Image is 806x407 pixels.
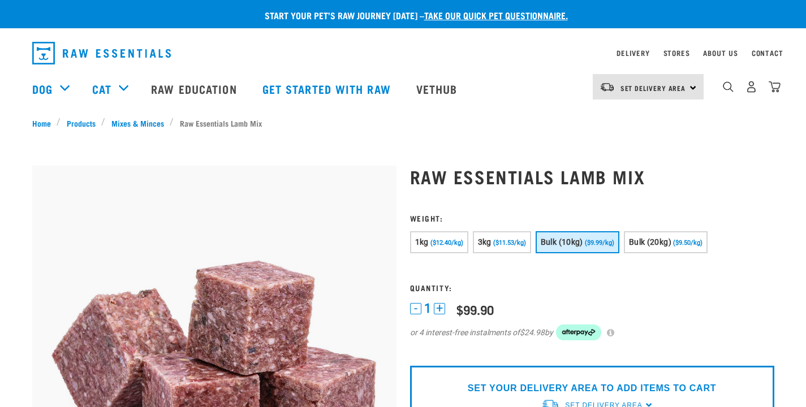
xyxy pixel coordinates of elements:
[424,12,568,18] a: take our quick pet questionnaire.
[620,86,686,90] span: Set Delivery Area
[624,231,708,253] button: Bulk (20kg) ($9.50/kg)
[745,81,757,93] img: user.png
[752,51,783,55] a: Contact
[673,239,702,246] span: ($9.50/kg)
[410,324,774,340] div: or 4 interest-free instalments of by
[520,327,545,339] span: $24.98
[410,231,468,253] button: 1kg ($12.40/kg)
[405,66,472,111] a: Vethub
[61,117,101,129] a: Products
[140,66,251,111] a: Raw Education
[723,81,734,92] img: home-icon-1@2x.png
[468,382,716,395] p: SET YOUR DELIVERY AREA TO ADD ITEMS TO CART
[430,239,463,246] span: ($12.40/kg)
[556,324,601,340] img: Afterpay
[473,231,531,253] button: 3kg ($11.53/kg)
[410,214,774,222] h3: Weight:
[629,237,671,246] span: Bulk (20kg)
[456,302,494,317] div: $99.90
[600,82,615,92] img: van-moving.png
[585,239,614,246] span: ($9.99/kg)
[424,302,431,314] span: 1
[536,231,619,253] button: Bulk (10kg) ($9.99/kg)
[703,51,738,55] a: About Us
[32,80,53,97] a: Dog
[410,283,774,292] h3: Quantity:
[32,117,774,129] nav: breadcrumbs
[23,37,783,69] nav: dropdown navigation
[410,303,421,314] button: -
[92,80,111,97] a: Cat
[478,237,492,246] span: 3kg
[410,166,774,187] h1: Raw Essentials Lamb Mix
[769,81,781,93] img: home-icon@2x.png
[663,51,690,55] a: Stores
[434,303,445,314] button: +
[251,66,405,111] a: Get started with Raw
[617,51,649,55] a: Delivery
[415,237,429,246] span: 1kg
[493,239,526,246] span: ($11.53/kg)
[541,237,583,246] span: Bulk (10kg)
[32,117,57,129] a: Home
[32,42,171,64] img: Raw Essentials Logo
[105,117,170,129] a: Mixes & Minces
